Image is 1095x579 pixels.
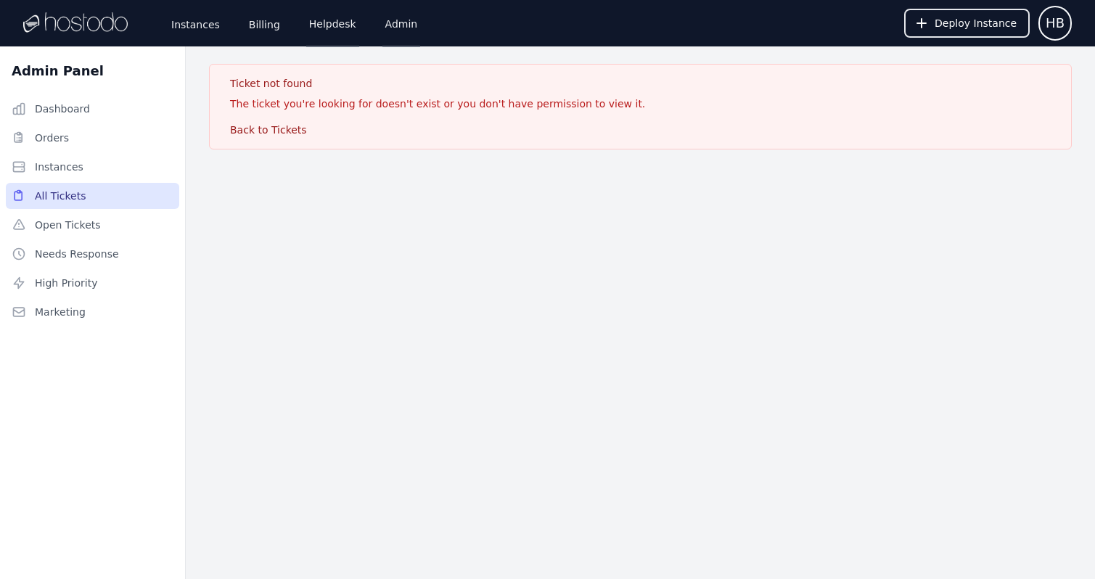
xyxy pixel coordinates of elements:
[1046,13,1065,33] span: HB
[935,16,1017,30] span: Deploy Instance
[1038,6,1072,41] button: User menu
[230,76,645,91] h3: Ticket not found
[230,96,645,111] p: The ticket you're looking for doesn't exist or you don't have permission to view it.
[6,270,179,296] a: High Priority
[6,183,179,209] a: All Tickets
[904,9,1030,38] button: Deploy Instance
[6,299,179,325] a: Marketing
[6,241,179,267] a: Needs Response
[6,96,179,122] a: Dashboard
[6,125,179,151] a: Orders
[6,154,179,180] a: Instances
[6,212,179,238] a: Open Tickets
[12,61,104,81] h2: Admin Panel
[23,12,128,34] img: Logo
[224,118,313,141] button: Back to Tickets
